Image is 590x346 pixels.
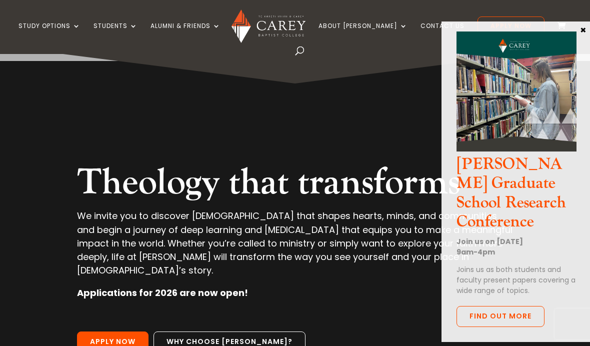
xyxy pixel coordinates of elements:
strong: 9am-4pm [456,247,495,257]
a: CGS Research Conference [456,143,576,154]
h3: [PERSON_NAME] Graduate School Research Conference [456,155,576,237]
a: Contact Us [420,22,464,46]
a: Students [93,22,137,46]
img: CGS Research Conference [456,31,576,151]
p: Joins us as both students and faculty present papers covering a wide range of topics. [456,264,576,296]
a: Find out more [456,306,544,327]
strong: Applications for 2026 are now open! [77,286,248,299]
h2: Theology that transforms [77,161,513,209]
a: About [PERSON_NAME] [318,22,407,46]
p: We invite you to discover [DEMOGRAPHIC_DATA] that shapes hearts, minds, and communities and begin... [77,209,513,286]
a: Apply Now [477,16,544,35]
strong: Join us on [DATE] [456,236,523,246]
a: Study Options [18,22,80,46]
a: Alumni & Friends [150,22,220,46]
button: Close [578,25,588,34]
img: Carey Baptist College [231,9,305,43]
